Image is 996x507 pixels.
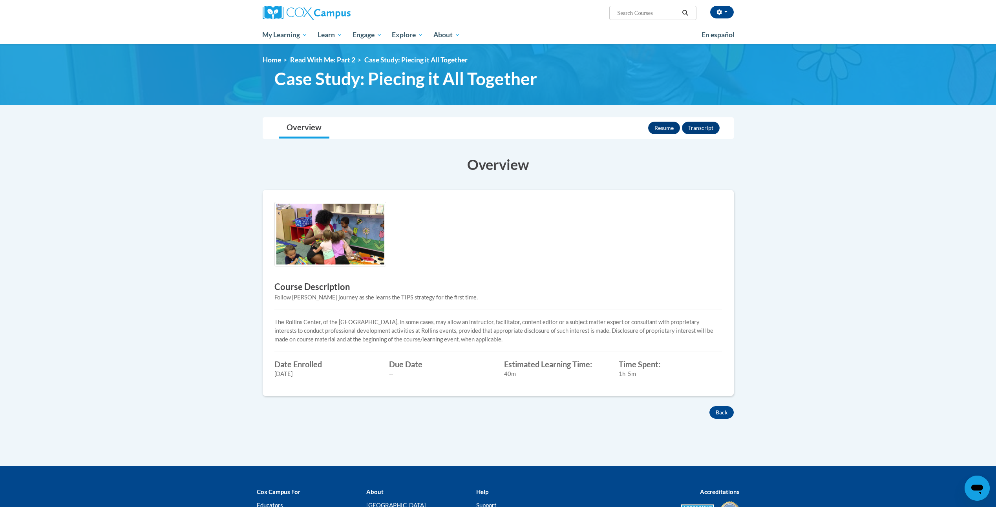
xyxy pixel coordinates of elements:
[619,370,722,378] div: 1h 5m
[389,360,492,368] label: Due Date
[709,406,734,419] button: Back
[702,31,735,39] span: En español
[313,26,347,44] a: Learn
[679,8,691,18] button: Search
[263,56,281,64] a: Home
[274,202,386,266] img: Course logo image
[263,155,734,174] h3: Overview
[616,8,679,18] input: Search Courses
[263,6,351,20] img: Cox Campus
[389,370,492,378] div: --
[682,122,720,134] button: Transcript
[258,26,313,44] a: My Learning
[274,68,537,89] span: Case Study: Piecing it All Together
[619,360,722,368] label: Time Spent:
[504,370,607,378] div: 40m
[965,476,990,501] iframe: Button to launch messaging window
[290,56,355,64] a: Read With Me: Part 2
[274,360,378,368] label: Date Enrolled
[274,281,722,293] h3: Course Description
[428,26,465,44] a: About
[700,488,740,495] b: Accreditations
[274,293,722,302] div: Follow [PERSON_NAME] journey as she learns the TIPS strategy for the first time.
[682,10,689,16] i: 
[263,6,412,20] a: Cox Campus
[387,26,428,44] a: Explore
[696,27,740,43] a: En español
[274,318,722,344] p: The Rollins Center, of the [GEOGRAPHIC_DATA], in some cases, may allow an instructor, facilitator...
[353,30,382,40] span: Engage
[392,30,423,40] span: Explore
[347,26,387,44] a: Engage
[274,370,378,378] div: [DATE]
[504,360,607,368] label: Estimated Learning Time:
[279,118,329,139] a: Overview
[648,122,680,134] button: Resume
[476,488,488,495] b: Help
[364,56,468,64] span: Case Study: Piecing it All Together
[433,30,460,40] span: About
[257,488,300,495] b: Cox Campus For
[710,6,734,18] button: Account Settings
[366,488,384,495] b: About
[262,30,307,40] span: My Learning
[318,30,342,40] span: Learn
[251,26,746,44] div: Main menu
